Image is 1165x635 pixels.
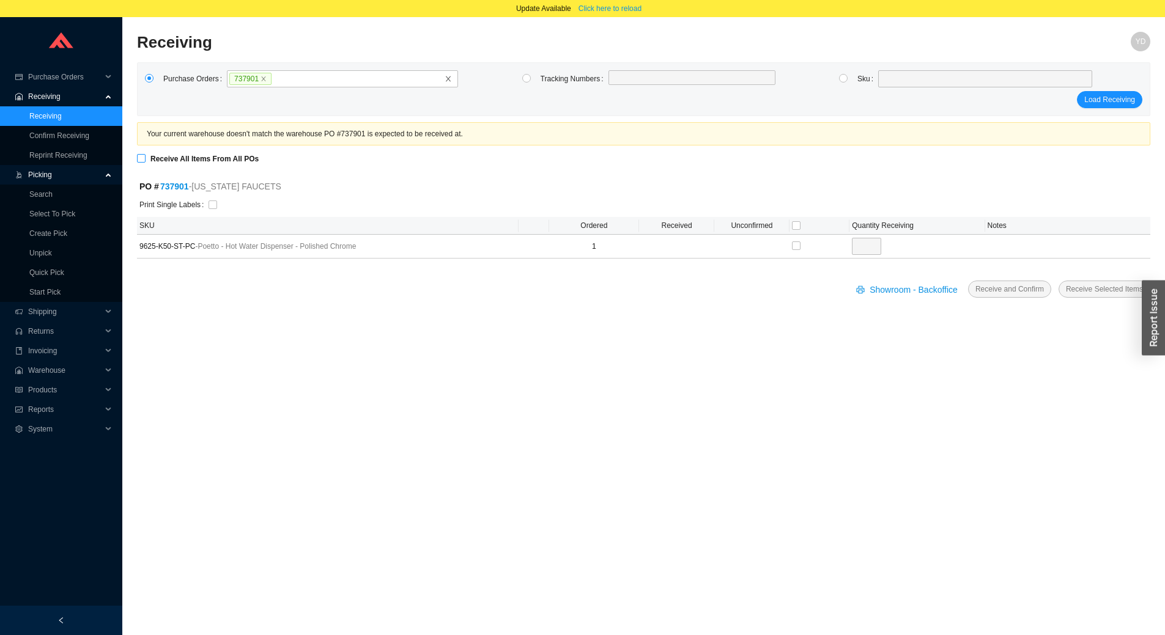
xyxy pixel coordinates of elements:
[29,210,75,218] a: Select To Pick
[160,182,189,191] a: 737901
[163,70,227,87] label: Purchase Orders
[29,229,67,238] a: Create Pick
[189,180,281,194] span: - [US_STATE] FAUCETS
[639,217,714,235] th: Received
[549,235,640,259] td: 1
[15,328,23,335] span: customer-service
[1059,281,1150,298] button: Receive Selected Items
[15,406,23,413] span: fund
[272,72,281,86] input: 737901closeclose
[147,128,1141,140] div: Your current warehouse doesn't match the warehouse PO #737901 is expected to be received at.
[15,347,23,354] span: book
[985,217,1150,235] th: Notes
[29,268,64,277] a: Quick Pick
[15,386,23,394] span: read
[150,155,259,163] strong: Receive All Items From All POs
[28,361,102,380] span: Warehouse
[29,249,52,257] a: Unpick
[857,70,878,87] label: Sku
[229,73,272,85] span: 737901
[28,419,102,439] span: System
[1084,94,1135,106] span: Load Receiving
[29,131,89,140] a: Confirm Receiving
[57,617,65,624] span: left
[195,242,356,251] span: - Poetto - Hot Water Dispenser - Polished Chrome
[1077,91,1142,108] button: Load Receiving
[29,112,62,120] a: Receiving
[968,281,1051,298] button: Receive and Confirm
[28,87,102,106] span: Receiving
[15,73,23,81] span: credit-card
[137,32,897,53] h2: Receiving
[139,240,445,252] span: 9625-K50-ST-PC
[29,288,61,296] a: Start Pick
[856,285,867,295] span: printer
[28,400,102,419] span: Reports
[15,425,23,433] span: setting
[137,217,519,235] th: SKU
[28,380,102,400] span: Products
[445,75,452,83] span: close
[870,283,958,297] span: Showroom - Backoffice
[28,321,102,341] span: Returns
[849,281,968,298] button: printerShowroom - Backoffice
[139,182,189,191] strong: PO #
[139,196,209,213] label: Print Single Labels
[29,151,87,160] a: Reprint Receiving
[714,217,790,235] th: Unconfirmed
[1136,32,1146,51] span: YD
[29,190,53,199] a: Search
[28,165,102,185] span: Picking
[541,70,608,87] label: Tracking Numbers
[28,302,102,321] span: Shipping
[28,341,102,361] span: Invoicing
[261,76,267,82] span: close
[549,217,640,235] th: Ordered
[579,2,642,15] span: Click here to reload
[849,217,985,235] th: Quantity Receiving
[28,67,102,87] span: Purchase Orders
